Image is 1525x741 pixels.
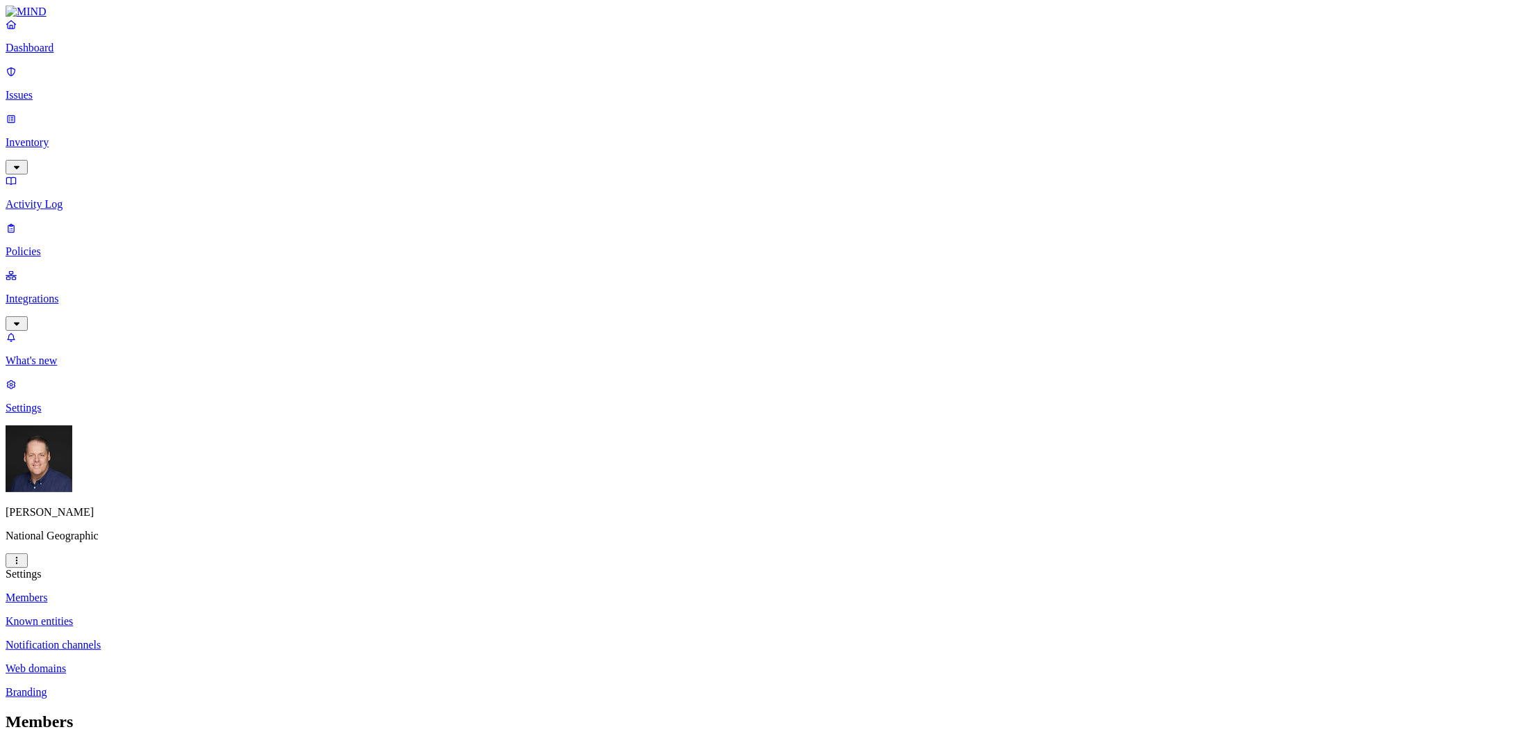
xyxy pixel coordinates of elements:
[6,222,1519,258] a: Policies
[6,402,1519,414] p: Settings
[6,331,1519,367] a: What's new
[6,355,1519,367] p: What's new
[6,293,1519,305] p: Integrations
[6,506,1519,519] p: [PERSON_NAME]
[6,18,1519,54] a: Dashboard
[6,530,1519,542] p: National Geographic
[6,378,1519,414] a: Settings
[6,42,1519,54] p: Dashboard
[6,425,72,492] img: Mark DeCarlo
[6,136,1519,149] p: Inventory
[6,89,1519,101] p: Issues
[6,712,1519,731] h2: Members
[6,198,1519,211] p: Activity Log
[6,686,1519,699] a: Branding
[6,639,1519,651] a: Notification channels
[6,269,1519,329] a: Integrations
[6,6,47,18] img: MIND
[6,245,1519,258] p: Policies
[6,568,1519,580] div: Settings
[6,6,1519,18] a: MIND
[6,662,1519,675] a: Web domains
[6,615,1519,628] a: Known entities
[6,592,1519,604] a: Members
[6,174,1519,211] a: Activity Log
[6,113,1519,172] a: Inventory
[6,65,1519,101] a: Issues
